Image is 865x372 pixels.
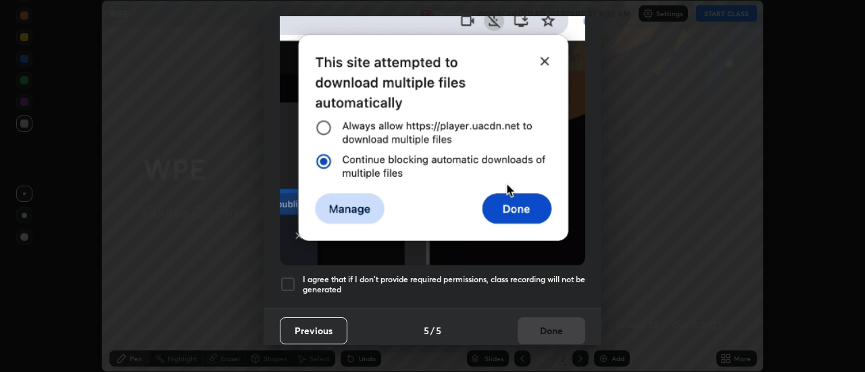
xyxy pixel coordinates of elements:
[303,274,585,295] h5: I agree that if I don't provide required permissions, class recording will not be generated
[436,323,441,338] h4: 5
[280,317,347,344] button: Previous
[424,323,429,338] h4: 5
[430,323,435,338] h4: /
